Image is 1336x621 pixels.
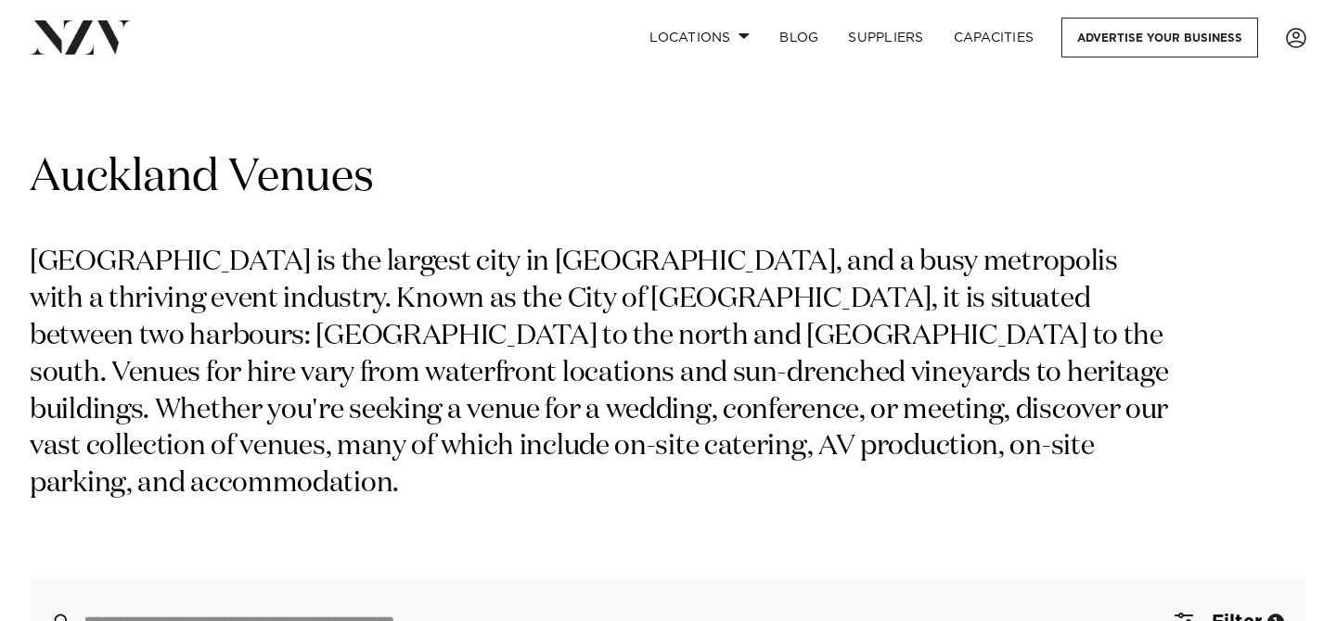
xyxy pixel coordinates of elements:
a: Advertise your business [1061,18,1258,57]
p: [GEOGRAPHIC_DATA] is the largest city in [GEOGRAPHIC_DATA], and a busy metropolis with a thriving... [30,245,1176,503]
a: SUPPLIERS [833,18,938,57]
img: nzv-logo.png [30,20,131,54]
a: Capacities [939,18,1049,57]
a: BLOG [764,18,833,57]
a: Locations [635,18,764,57]
h1: Auckland Venues [30,149,1306,208]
